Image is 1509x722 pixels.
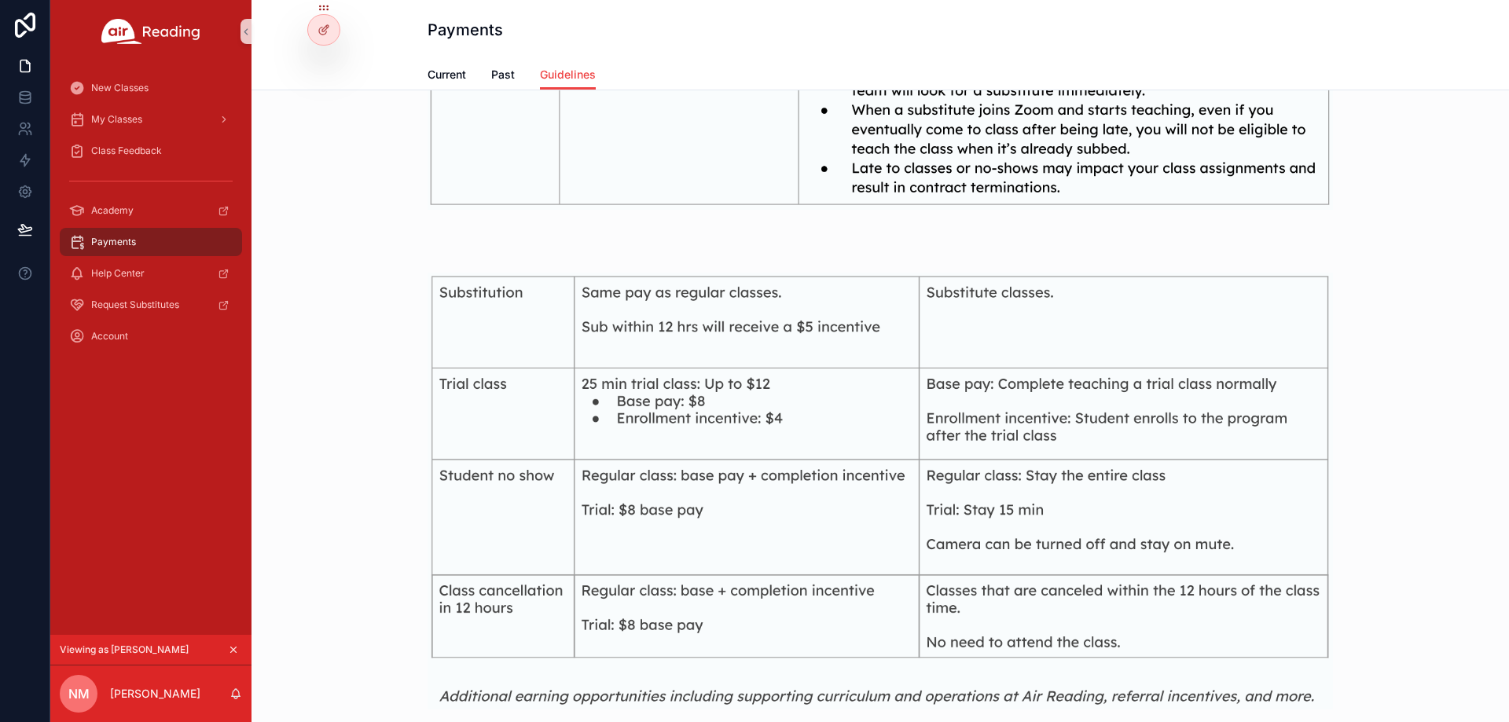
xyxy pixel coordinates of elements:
span: My Classes [91,113,142,126]
a: Account [60,322,242,350]
span: Guidelines [540,67,596,82]
a: Guidelines [540,60,596,90]
a: Past [491,60,515,92]
p: [PERSON_NAME] [110,686,200,702]
a: My Classes [60,105,242,134]
span: Account [91,330,128,343]
span: Help Center [91,267,145,280]
a: Help Center [60,259,242,288]
div: scrollable content [50,63,251,371]
span: Payments [91,236,136,248]
a: Class Feedback [60,137,242,165]
span: Viewing as [PERSON_NAME] [60,643,189,656]
span: Academy [91,204,134,217]
span: Current [428,67,466,82]
h1: Payments [428,19,503,41]
a: Payments [60,228,242,256]
span: Past [491,67,515,82]
span: NM [68,684,90,703]
a: New Classes [60,74,242,102]
img: 23460-Screenshot-2025-01-01-at-7.00.19-PM.png [428,273,1333,709]
span: Class Feedback [91,145,162,157]
a: Request Substitutes [60,291,242,319]
span: Request Substitutes [91,299,179,311]
img: App logo [101,19,200,44]
a: Current [428,60,466,92]
a: Academy [60,196,242,225]
span: New Classes [91,82,149,94]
